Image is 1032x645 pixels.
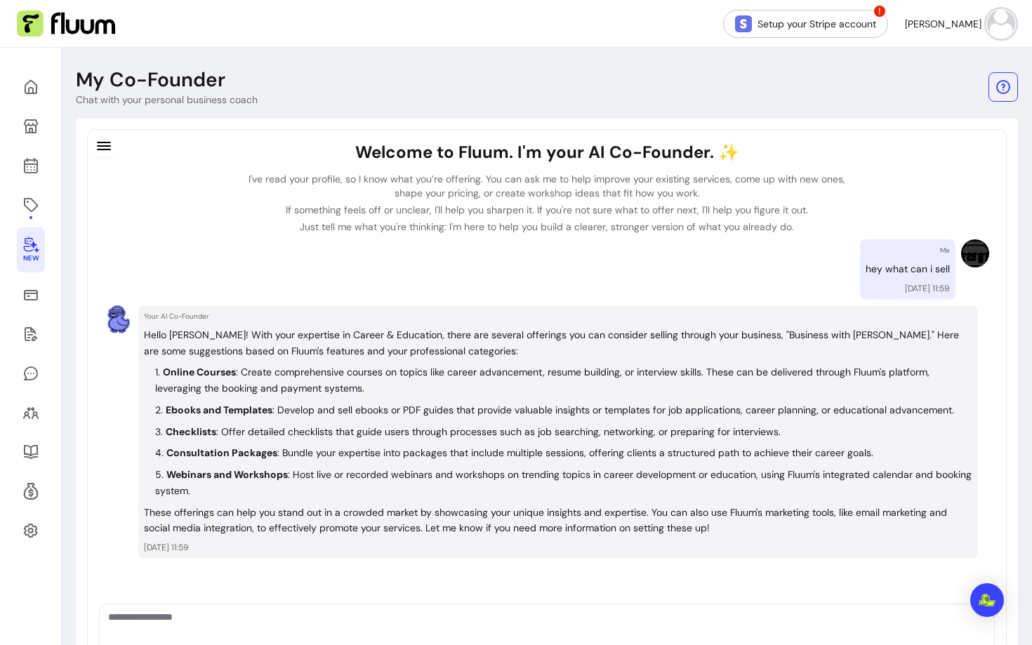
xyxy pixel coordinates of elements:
a: Home [17,70,45,104]
p: : Offer detailed checklists that guide users through processes such as job searching, networking,... [166,425,781,438]
img: Fluum Logo [17,11,115,37]
a: Offerings [17,188,45,222]
span: [PERSON_NAME] [905,17,981,31]
a: My Messages [17,357,45,390]
img: avatar [987,10,1015,38]
a: My Page [17,109,45,143]
p: [DATE] 11:59 [144,542,972,553]
p: : Bundle your expertise into packages that include multiple sessions, offering clients a structur... [166,446,873,459]
p: My Co-Founder [76,67,225,93]
a: Waivers [17,317,45,351]
p: Your AI Co-Founder [144,311,972,321]
div: Open Intercom Messenger [970,583,1004,617]
a: Setup your Stripe account [723,10,888,38]
span: New [23,254,39,263]
strong: Webinars and Workshops [166,468,288,481]
img: AI Co-Founder avatar [105,305,133,333]
a: Sales [17,278,45,312]
strong: Consultation Packages [166,446,277,459]
a: Clients [17,396,45,430]
strong: Ebooks and Templates [166,404,272,416]
p: hey what can i sell [866,261,950,277]
p: Just tell me what you're thinking: I'm here to help you build a clearer, stronger version of what... [241,220,853,234]
p: : Host live or recorded webinars and workshops on trending topics in career development or educat... [155,468,972,497]
h1: Welcome to Fluum. I'm your AI Co-Founder. ✨ [241,141,853,164]
p: Hello [PERSON_NAME]! With your expertise in Career & Education, there are several offerings you c... [144,327,972,359]
p: If something feels off or unclear, I'll help you sharpen it. If you're not sure what to offer nex... [241,203,853,217]
a: Resources [17,435,45,469]
p: : Create comprehensive courses on topics like career advancement, resume building, or interview s... [155,366,930,394]
p: Chat with your personal business coach [76,93,258,107]
a: Refer & Earn [17,474,45,508]
img: Provider image [961,239,989,267]
strong: Online Courses [163,366,236,378]
a: Settings [17,514,45,547]
span: ! [873,4,887,18]
p: I've read your profile, so I know what you’re offering. You can ask me to help improve your exist... [241,172,853,200]
p: [DATE] 11:59 [905,283,950,294]
button: avatar[PERSON_NAME] [905,10,1015,38]
a: Calendar [17,149,45,182]
p: These offerings can help you stand out in a crowded market by showcasing your unique insights and... [144,505,972,537]
p: Me [940,245,950,255]
p: : Develop and sell ebooks or PDF guides that provide valuable insights or templates for job appli... [166,404,954,416]
a: New [17,227,45,272]
img: Stripe Icon [735,15,752,32]
strong: Checklists [166,425,216,438]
